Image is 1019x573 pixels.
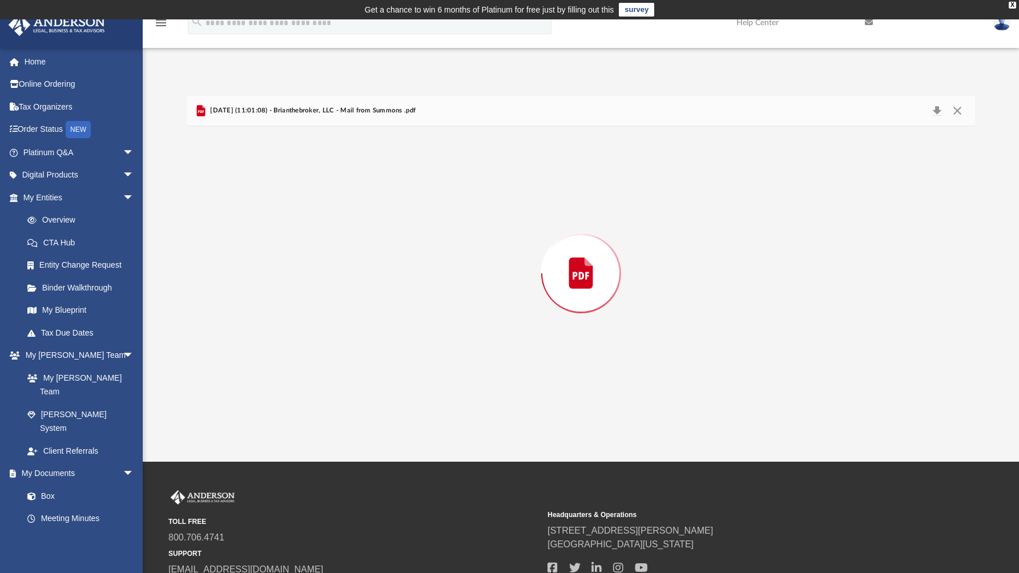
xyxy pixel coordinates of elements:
a: survey [619,3,654,17]
a: Home [8,50,151,73]
small: Headquarters & Operations [547,510,919,520]
a: 800.706.4741 [168,532,224,542]
a: [STREET_ADDRESS][PERSON_NAME] [547,526,713,535]
a: Platinum Q&Aarrow_drop_down [8,141,151,164]
a: Tax Due Dates [16,321,151,344]
img: User Pic [993,14,1010,31]
a: Entity Change Request [16,254,151,277]
a: My [PERSON_NAME] Teamarrow_drop_down [8,344,146,367]
i: menu [154,16,168,30]
small: TOLL FREE [168,516,539,527]
a: Order StatusNEW [8,118,151,142]
a: CTA Hub [16,231,151,254]
a: menu [154,22,168,30]
span: [DATE] (11:01:08) - Brianthebroker, LLC - Mail from Summons .pdf [208,106,416,116]
a: [GEOGRAPHIC_DATA][US_STATE] [547,539,694,549]
img: Anderson Advisors Platinum Portal [168,490,237,505]
span: arrow_drop_down [123,344,146,368]
i: search [191,15,203,28]
a: My Documentsarrow_drop_down [8,462,146,485]
div: close [1009,2,1016,9]
a: Digital Productsarrow_drop_down [8,164,151,187]
a: Box [16,485,140,507]
a: Client Referrals [16,439,146,462]
button: Download [927,103,947,119]
div: Preview [187,96,976,421]
a: Overview [16,209,151,232]
a: [PERSON_NAME] System [16,403,146,439]
div: Get a chance to win 6 months of Platinum for free just by filling out this [365,3,614,17]
a: Meeting Minutes [16,507,146,530]
a: Binder Walkthrough [16,276,151,299]
a: Forms Library [16,530,140,552]
a: My Entitiesarrow_drop_down [8,186,151,209]
img: Anderson Advisors Platinum Portal [5,14,108,36]
a: My [PERSON_NAME] Team [16,366,140,403]
small: SUPPORT [168,548,539,559]
a: Online Ordering [8,73,151,96]
a: My Blueprint [16,299,146,322]
span: arrow_drop_down [123,164,146,187]
button: Close [947,103,968,119]
a: Tax Organizers [8,95,151,118]
span: arrow_drop_down [123,141,146,164]
div: NEW [66,121,91,138]
span: arrow_drop_down [123,462,146,486]
span: arrow_drop_down [123,186,146,209]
